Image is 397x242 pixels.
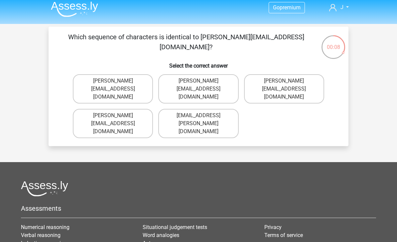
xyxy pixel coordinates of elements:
h5: Assessments [21,204,376,212]
a: Numerical reasoning [21,224,69,230]
p: Which sequence of characters is identical to [PERSON_NAME][EMAIL_ADDRESS][DOMAIN_NAME]? [59,32,313,52]
a: Privacy [264,224,282,230]
div: 00:08 [321,35,346,51]
a: J [327,3,351,11]
a: Word analogies [143,232,179,238]
span: J [340,4,343,10]
a: Verbal reasoning [21,232,61,238]
img: Assessly [51,1,98,17]
span: premium [280,4,301,11]
a: Situational judgement tests [143,224,207,230]
label: [EMAIL_ADDRESS][PERSON_NAME][DOMAIN_NAME] [158,109,238,138]
label: [PERSON_NAME][EMAIL_ADDRESS][DOMAIN_NAME] [73,74,153,104]
img: Assessly logo [21,181,68,196]
label: [PERSON_NAME][EMAIL_ADDRESS][DOMAIN_NAME] [158,74,238,104]
span: Go [273,4,280,11]
h6: Select the correct answer [59,57,338,69]
a: Terms of service [264,232,303,238]
label: [PERSON_NAME][EMAIL_ADDRESS][DOMAIN_NAME] [244,74,324,104]
label: [PERSON_NAME][EMAIL_ADDRESS][DOMAIN_NAME] [73,109,153,138]
a: Gopremium [269,3,305,12]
